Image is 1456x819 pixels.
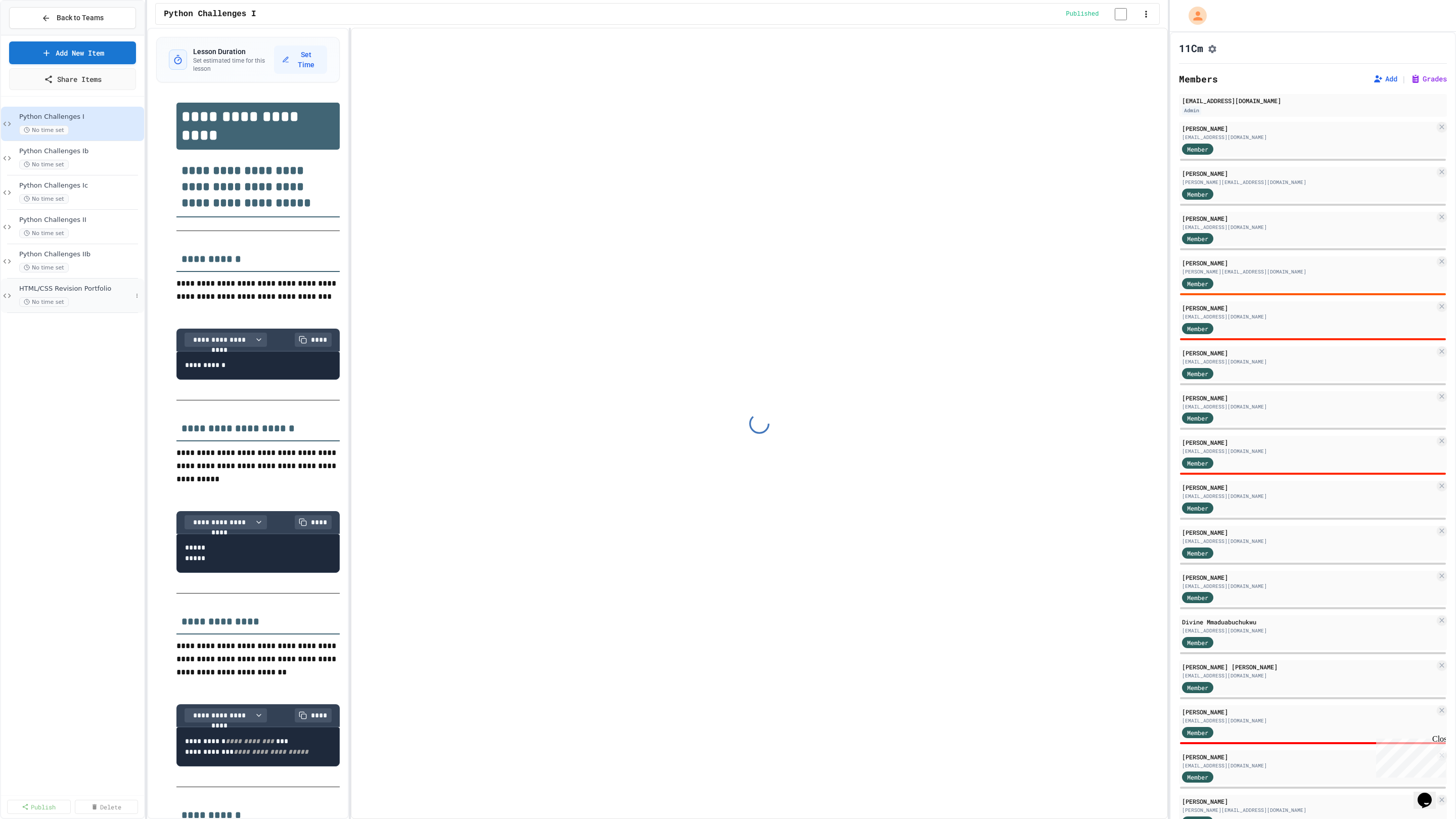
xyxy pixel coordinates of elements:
[19,229,69,238] span: No time set
[1187,279,1208,288] span: Member
[1187,145,1208,154] span: Member
[132,291,142,301] button: More options
[1182,348,1435,357] div: [PERSON_NAME]
[193,47,274,57] h3: Lesson Duration
[1187,638,1208,647] span: Member
[19,250,142,259] span: Python Challenges IIb
[1179,41,1203,55] h1: 11Cm
[1182,483,1435,492] div: [PERSON_NAME]
[1179,72,1218,86] h2: Members
[1178,4,1209,27] div: My Account
[1182,528,1435,537] div: [PERSON_NAME]
[1182,313,1435,321] div: [EMAIL_ADDRESS][DOMAIN_NAME]
[1182,806,1435,814] div: [PERSON_NAME][EMAIL_ADDRESS][DOMAIN_NAME]
[1182,762,1435,769] div: [EMAIL_ADDRESS][DOMAIN_NAME]
[1066,10,1099,18] span: Published
[1103,8,1139,20] input: publish toggle
[19,147,142,156] span: Python Challenges Ib
[1187,234,1208,243] span: Member
[1182,258,1435,267] div: [PERSON_NAME]
[1187,324,1208,333] span: Member
[1182,358,1435,366] div: [EMAIL_ADDRESS][DOMAIN_NAME]
[1187,369,1208,378] span: Member
[1187,772,1208,782] span: Member
[19,160,69,169] span: No time set
[1182,672,1435,679] div: [EMAIL_ADDRESS][DOMAIN_NAME]
[9,7,136,29] button: Back to Teams
[1182,537,1435,545] div: [EMAIL_ADDRESS][DOMAIN_NAME]
[1182,582,1435,590] div: [EMAIL_ADDRESS][DOMAIN_NAME]
[1182,124,1435,133] div: [PERSON_NAME]
[1182,627,1435,634] div: [EMAIL_ADDRESS][DOMAIN_NAME]
[1066,8,1140,20] div: Content is published and visible to students
[19,297,69,307] span: No time set
[1182,133,1435,141] div: [EMAIL_ADDRESS][DOMAIN_NAME]
[1187,459,1208,468] span: Member
[1182,393,1435,402] div: [PERSON_NAME]
[1410,74,1447,84] button: Grades
[1182,797,1435,806] div: [PERSON_NAME]
[164,8,256,20] span: Python Challenges I
[1182,617,1435,626] div: Divine Mmaduabuchukwu
[19,216,142,224] span: Python Challenges II
[1182,214,1435,223] div: [PERSON_NAME]
[1182,573,1435,582] div: [PERSON_NAME]
[1182,707,1435,716] div: [PERSON_NAME]
[19,194,69,204] span: No time set
[1372,735,1446,778] iframe: chat widget
[1182,96,1444,105] div: [EMAIL_ADDRESS][DOMAIN_NAME]
[1373,74,1397,84] button: Add
[1187,414,1208,423] span: Member
[1182,178,1435,186] div: [PERSON_NAME][EMAIL_ADDRESS][DOMAIN_NAME]
[19,113,142,121] span: Python Challenges I
[1182,268,1435,276] div: [PERSON_NAME][EMAIL_ADDRESS][DOMAIN_NAME]
[1187,190,1208,199] span: Member
[1182,106,1201,115] div: Admin
[9,68,136,90] a: Share Items
[19,285,132,293] span: HTML/CSS Revision Portfolio
[1187,683,1208,692] span: Member
[1187,728,1208,737] span: Member
[1182,303,1435,312] div: [PERSON_NAME]
[19,181,142,190] span: Python Challenges Ic
[274,45,327,74] button: Set Time
[1182,717,1435,724] div: [EMAIL_ADDRESS][DOMAIN_NAME]
[19,125,69,135] span: No time set
[1182,438,1435,447] div: [PERSON_NAME]
[57,13,104,23] span: Back to Teams
[1187,504,1208,513] span: Member
[1182,662,1435,671] div: [PERSON_NAME] [PERSON_NAME]
[1207,42,1217,54] button: Assignment Settings
[7,800,71,814] a: Publish
[1182,492,1435,500] div: [EMAIL_ADDRESS][DOMAIN_NAME]
[1182,447,1435,455] div: [EMAIL_ADDRESS][DOMAIN_NAME]
[1401,73,1406,85] span: |
[1182,169,1435,178] div: [PERSON_NAME]
[1414,779,1446,809] iframe: chat widget
[1182,403,1435,411] div: [EMAIL_ADDRESS][DOMAIN_NAME]
[1182,752,1435,761] div: [PERSON_NAME]
[1187,549,1208,558] span: Member
[193,57,274,73] p: Set estimated time for this lesson
[4,4,70,64] div: Chat with us now!Close
[19,263,69,272] span: No time set
[9,41,136,64] a: Add New Item
[75,800,139,814] a: Delete
[1182,223,1435,231] div: [EMAIL_ADDRESS][DOMAIN_NAME]
[1187,593,1208,602] span: Member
